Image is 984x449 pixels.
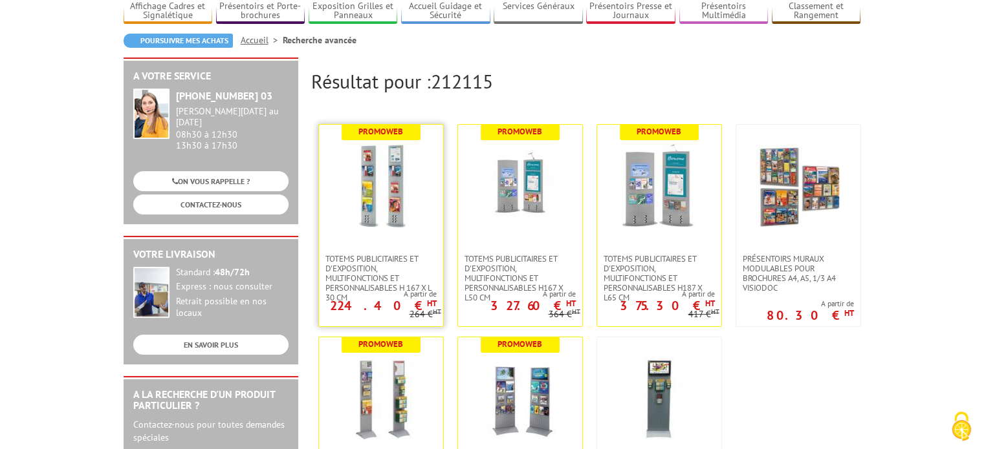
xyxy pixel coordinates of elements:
a: EN SAVOIR PLUS [133,335,289,355]
h2: A la recherche d'un produit particulier ? [133,389,289,412]
p: 224.40 € [330,302,437,309]
p: 364 € [549,309,580,319]
sup: HT [572,307,580,316]
img: Kit Totem Displays sur pied H165 cm X L50 cm : 1 écran LCD noir 19 pouces [617,357,701,441]
strong: 48h/72h [215,266,250,278]
p: 80.30 € [767,311,854,319]
span: A partir de [458,289,576,299]
sup: HT [566,298,576,309]
a: Totems publicitaires et d'exposition, multifonctions et personnalisables H187 X L65 CM [597,254,721,302]
span: Totems publicitaires et d'exposition, multifonctions et personnalisables H 167 X L 30 CM [325,254,437,302]
h2: Votre livraison [133,249,289,260]
sup: HT [433,307,441,316]
a: CONTACTEZ-NOUS [133,194,289,214]
span: Présentoirs muraux modulables pour brochures A4, A5, 1/3 A4 VISIODOC [743,254,854,293]
img: Totems publicitaires et d'exposition, multifonctions et personnalisables H167 X L50 CM [478,144,562,228]
img: Présentoirs muraux modulables pour brochures A4, A5, 1/3 A4 VISIODOC [756,144,840,228]
b: Promoweb [358,126,403,137]
img: Totems publicitaires et d'exposition multifonctions et personnalisables H165 x L50 cm [478,357,562,441]
a: Classement et Rangement [772,1,861,22]
img: Totems publicitaires et d'exposition, multifonctions et personnalisables H187 X L65 CM [617,144,701,228]
img: Totems publicitaires et d'exposition, multifonctions et personnalisables H 167 X L 30 CM [339,144,423,228]
strong: [PHONE_NUMBER] 03 [176,89,272,102]
a: Poursuivre mes achats [124,34,233,48]
img: Totem-Expo® L 30 cm x H 165 cm simple ou double-faces sans accessoire [339,357,423,441]
div: Standard : [176,267,289,278]
img: Cookies (fenêtre modale) [945,410,978,443]
a: Accueil [241,34,283,46]
a: Affichage Cadres et Signalétique [124,1,213,22]
div: 08h30 à 12h30 13h30 à 17h30 [176,106,289,151]
p: 264 € [410,309,441,319]
button: Cookies (fenêtre modale) [939,405,984,449]
div: [PERSON_NAME][DATE] au [DATE] [176,106,289,128]
a: Exposition Grilles et Panneaux [309,1,398,22]
h2: Résultat pour : [311,70,861,92]
sup: HT [711,307,719,316]
sup: HT [427,298,437,309]
h2: A votre service [133,70,289,82]
div: Retrait possible en nos locaux [176,296,289,319]
img: widget-service.jpg [133,89,169,139]
span: A partir de [597,289,715,299]
p: Contactez-nous pour toutes demandes spéciales [133,418,289,444]
span: A partir de [767,298,854,309]
a: ON VOUS RAPPELLE ? [133,171,289,191]
a: Services Généraux [494,1,583,22]
span: 212115 [431,68,493,94]
span: Totems publicitaires et d'exposition, multifonctions et personnalisables H187 X L65 CM [604,254,715,302]
li: Recherche avancée [283,34,356,47]
p: 417 € [688,309,719,319]
a: Présentoirs muraux modulables pour brochures A4, A5, 1/3 A4 VISIODOC [736,254,860,293]
p: 375.30 € [620,302,715,309]
a: Totems publicitaires et d'exposition, multifonctions et personnalisables H 167 X L 30 CM [319,254,443,302]
span: Totems publicitaires et d'exposition, multifonctions et personnalisables H167 X L50 CM [465,254,576,302]
a: Présentoirs et Porte-brochures [216,1,305,22]
b: Promoweb [497,126,542,137]
b: Promoweb [358,339,403,350]
span: A partir de [319,289,437,299]
a: Accueil Guidage et Sécurité [401,1,490,22]
img: widget-livraison.jpg [133,267,169,318]
p: 327.60 € [490,302,576,309]
b: Promoweb [497,339,542,350]
sup: HT [844,308,854,318]
a: Présentoirs Multimédia [679,1,769,22]
b: Promoweb [637,126,681,137]
a: Présentoirs Presse et Journaux [586,1,675,22]
div: Express : nous consulter [176,281,289,293]
sup: HT [705,298,715,309]
a: Totems publicitaires et d'exposition, multifonctions et personnalisables H167 X L50 CM [458,254,582,302]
